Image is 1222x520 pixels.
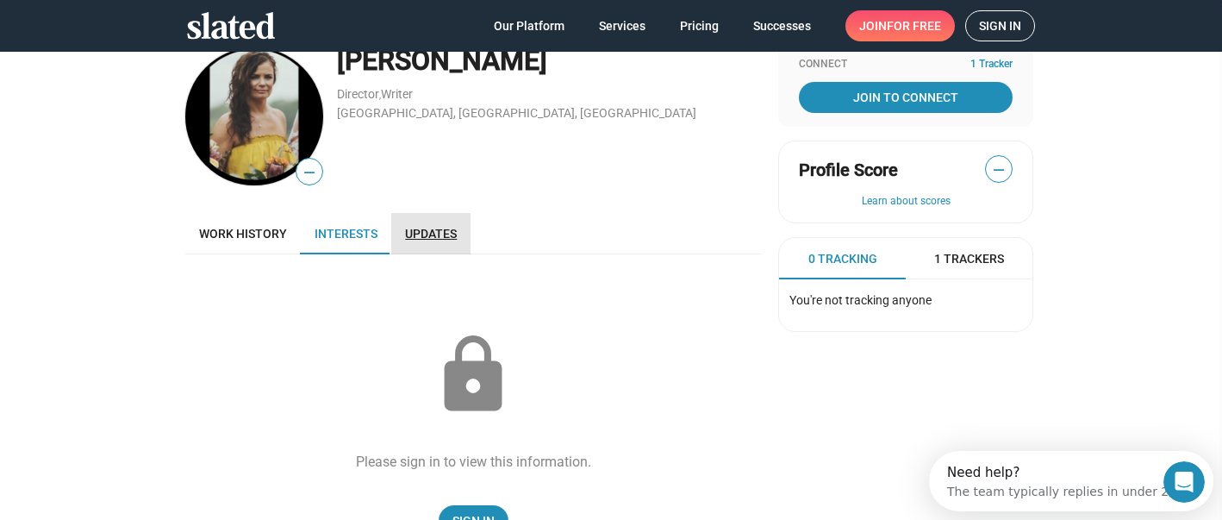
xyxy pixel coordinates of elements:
[802,82,1009,113] span: Join To Connect
[1163,461,1205,503] iframe: Intercom live chat
[430,332,516,418] mat-icon: lock
[18,28,247,47] div: The team typically replies in under 2h
[391,213,471,254] a: Updates
[965,10,1035,41] a: Sign in
[379,91,381,100] span: ,
[799,82,1013,113] a: Join To Connect
[799,195,1013,209] button: Learn about scores
[970,58,1013,72] span: 1 Tracker
[986,159,1012,181] span: —
[337,87,379,101] a: Director
[799,58,1013,72] div: Connect
[337,42,761,79] div: [PERSON_NAME]
[739,10,825,41] a: Successes
[753,10,811,41] span: Successes
[585,10,659,41] a: Services
[887,10,941,41] span: for free
[845,10,955,41] a: Joinfor free
[356,453,591,471] div: Please sign in to view this information.
[929,451,1213,511] iframe: Intercom live chat discovery launcher
[185,47,323,185] img: Amanda Sima
[296,161,322,184] span: —
[789,293,932,307] span: You're not tracking anyone
[301,213,391,254] a: Interests
[7,7,298,54] div: Open Intercom Messenger
[666,10,733,41] a: Pricing
[185,213,301,254] a: Work history
[337,106,696,120] a: [GEOGRAPHIC_DATA], [GEOGRAPHIC_DATA], [GEOGRAPHIC_DATA]
[480,10,578,41] a: Our Platform
[494,10,564,41] span: Our Platform
[799,159,898,182] span: Profile Score
[599,10,645,41] span: Services
[979,11,1021,41] span: Sign in
[859,10,941,41] span: Join
[680,10,719,41] span: Pricing
[315,227,377,241] span: Interests
[381,87,413,101] a: Writer
[808,251,877,267] span: 0 Tracking
[199,227,287,241] span: Work history
[405,227,457,241] span: Updates
[934,251,1004,267] span: 1 Trackers
[18,15,247,28] div: Need help?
